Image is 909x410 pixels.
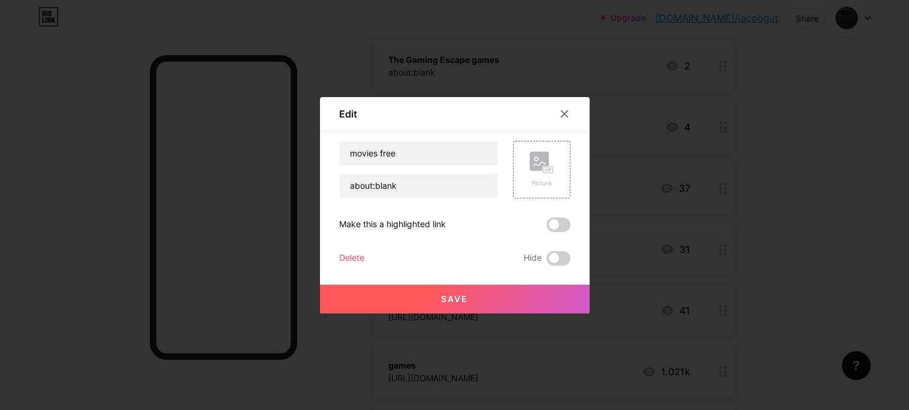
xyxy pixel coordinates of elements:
[524,251,542,266] span: Hide
[340,141,498,165] input: Title
[530,179,554,188] div: Picture
[340,174,498,198] input: URL
[320,285,590,313] button: Save
[441,294,468,304] span: Save
[339,218,446,232] div: Make this a highlighted link
[339,107,357,121] div: Edit
[339,251,364,266] div: Delete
